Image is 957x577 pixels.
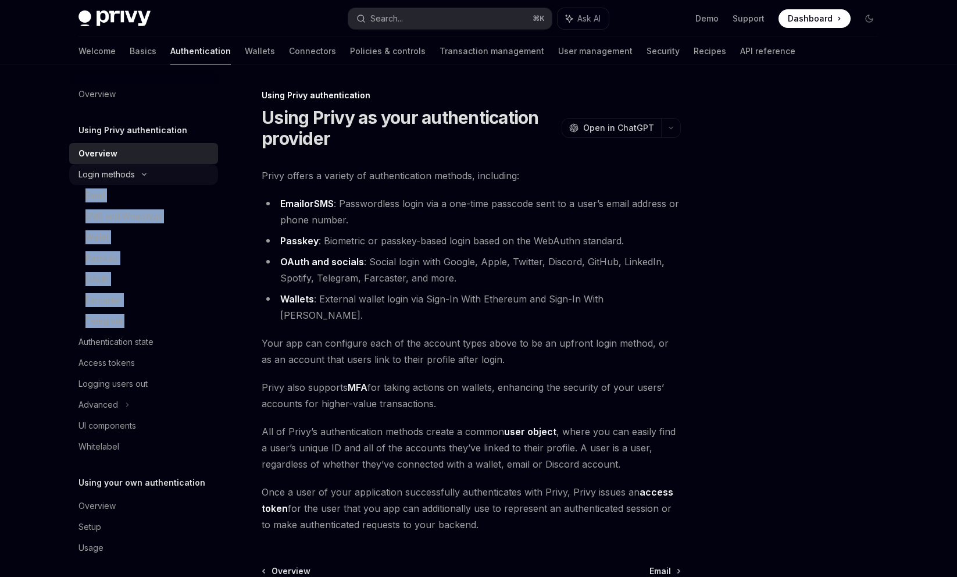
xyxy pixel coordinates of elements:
[262,423,681,472] span: All of Privy’s authentication methods create a common , where you can easily find a user’s unique...
[558,37,633,65] a: User management
[280,235,319,247] a: Passkey
[262,335,681,368] span: Your app can configure each of the account types above to be an upfront login method, or as an ac...
[695,13,719,24] a: Demo
[85,230,109,244] div: Wallet
[130,37,156,65] a: Basics
[272,565,310,577] span: Overview
[694,37,726,65] a: Recipes
[69,269,218,290] a: OAuth
[69,332,218,352] a: Authentication state
[78,87,116,101] div: Overview
[262,195,681,228] li: : Passwordless login via a one-time passcode sent to a user’s email address or phone number.
[262,168,681,184] span: Privy offers a variety of authentication methods, including:
[78,37,116,65] a: Welcome
[78,147,117,161] div: Overview
[69,311,218,332] a: Telegram
[245,37,275,65] a: Wallets
[78,541,103,555] div: Usage
[78,419,136,433] div: UI components
[69,537,218,558] a: Usage
[649,565,680,577] a: Email
[562,118,661,138] button: Open in ChatGPT
[262,291,681,323] li: : External wallet login via Sign-In With Ethereum and Sign-In With [PERSON_NAME].
[280,293,314,305] a: Wallets
[262,254,681,286] li: : Social login with Google, Apple, Twitter, Discord, GitHub, LinkedIn, Spotify, Telegram, Farcast...
[85,272,109,286] div: OAuth
[314,198,334,210] a: SMS
[348,8,552,29] button: Search...⌘K
[740,37,795,65] a: API reference
[78,499,116,513] div: Overview
[262,233,681,249] li: : Biometric or passkey-based login based on the WebAuthn standard.
[280,198,334,210] strong: or
[649,565,671,577] span: Email
[85,188,105,202] div: Email
[69,185,218,206] a: Email
[78,398,118,412] div: Advanced
[370,12,403,26] div: Search...
[69,352,218,373] a: Access tokens
[440,37,544,65] a: Transaction management
[69,436,218,457] a: Whitelabel
[69,227,218,248] a: Wallet
[262,90,681,101] div: Using Privy authentication
[348,382,367,394] a: MFA
[262,484,681,533] span: Once a user of your application successfully authenticates with Privy, Privy issues an for the us...
[78,440,119,454] div: Whitelabel
[78,168,135,181] div: Login methods
[788,13,833,24] span: Dashboard
[860,9,879,28] button: Toggle dark mode
[504,426,556,438] a: user object
[263,565,310,577] a: Overview
[350,37,426,65] a: Policies & controls
[280,198,304,210] a: Email
[85,314,122,328] div: Telegram
[583,122,654,134] span: Open in ChatGPT
[85,251,118,265] div: Passkey
[78,520,101,534] div: Setup
[262,107,557,149] h1: Using Privy as your authentication provider
[85,209,162,223] div: SMS and WhatsApp
[69,143,218,164] a: Overview
[69,415,218,436] a: UI components
[78,356,135,370] div: Access tokens
[69,248,218,269] a: Passkey
[558,8,609,29] button: Ask AI
[69,496,218,517] a: Overview
[69,517,218,537] a: Setup
[69,290,218,311] a: Farcaster
[280,256,364,268] a: OAuth and socials
[69,373,218,394] a: Logging users out
[69,206,218,227] a: SMS and WhatsApp
[85,293,122,307] div: Farcaster
[78,335,153,349] div: Authentication state
[78,123,187,137] h5: Using Privy authentication
[262,379,681,412] span: Privy also supports for taking actions on wallets, enhancing the security of your users’ accounts...
[78,10,151,27] img: dark logo
[289,37,336,65] a: Connectors
[733,13,765,24] a: Support
[69,84,218,105] a: Overview
[647,37,680,65] a: Security
[78,377,148,391] div: Logging users out
[170,37,231,65] a: Authentication
[533,14,545,23] span: ⌘ K
[577,13,601,24] span: Ask AI
[78,476,205,490] h5: Using your own authentication
[779,9,851,28] a: Dashboard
